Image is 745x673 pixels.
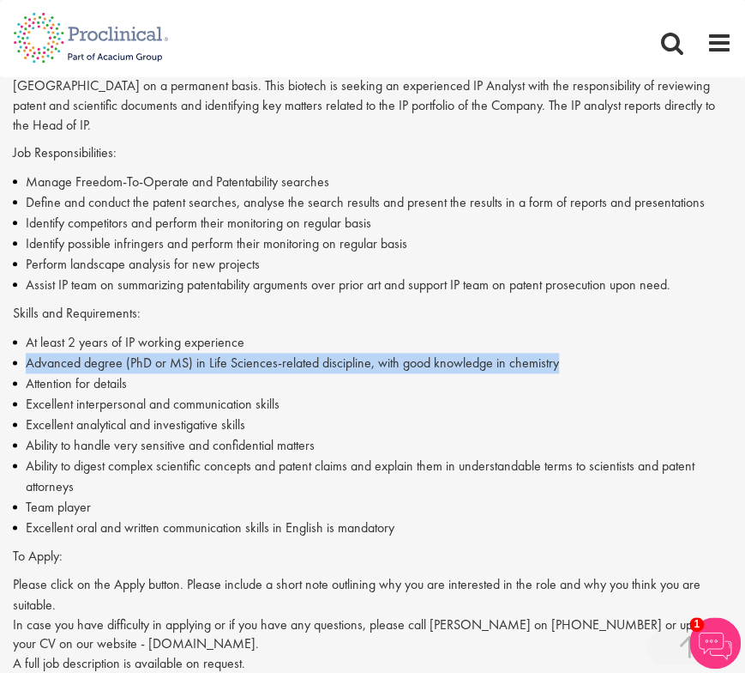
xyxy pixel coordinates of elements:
li: Attention for details [13,373,732,394]
li: Excellent analytical and investigative skills [13,415,732,435]
p: Job Responsibilities: [13,143,732,163]
p: Skills and Requirements: [13,304,732,324]
li: Excellent interpersonal and communication skills [13,394,732,415]
li: Ability to digest complex scientific concepts and patent claims and explain them in understandabl... [13,456,732,497]
li: Team player [13,497,732,518]
li: Perform landscape analysis for new projects [13,254,732,275]
p: Proclinical is seeking a Intellectual Property (IP) Analyst for a clinical stage, speciality, Bio... [13,57,732,135]
img: Chatbot [689,617,741,669]
li: Advanced degree (PhD or MS) in Life Sciences-related discipline, with good knowledge in chemistry [13,353,732,373]
li: Define and conduct the patent searches, analyse the search results and present the results in a f... [13,192,732,213]
li: Excellent oral and written communication skills in English is mandatory [13,518,732,538]
li: Identify competitors and perform their monitoring on regular basis [13,213,732,233]
span: 1 [689,617,704,632]
li: Identify possible infringers and perform their monitoring on regular basis [13,233,732,254]
li: Manage Freedom-To-Operate and Patentability searches [13,172,732,192]
li: At least 2 years of IP working experience [13,332,732,353]
p: To Apply: [13,547,732,567]
li: Assist IP team on summarizing patentability arguments over prior art and support IP team on paten... [13,275,732,295]
li: Ability to handle very sensitive and confidential matters [13,435,732,456]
